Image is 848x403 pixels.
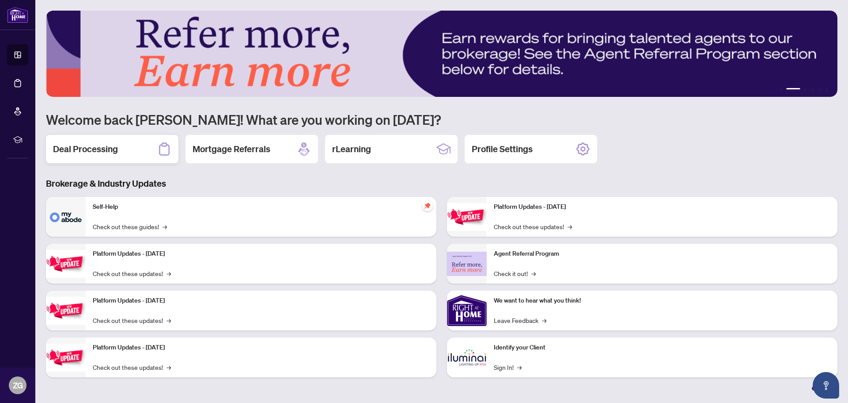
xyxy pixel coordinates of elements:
[93,222,167,231] a: Check out these guides!→
[494,202,830,212] p: Platform Updates - [DATE]
[93,269,171,278] a: Check out these updates!→
[779,88,783,92] button: 1
[447,338,487,377] img: Identify your Client
[494,362,522,372] a: Sign In!→
[813,372,839,399] button: Open asap
[472,143,533,155] h2: Profile Settings
[13,379,23,391] span: ZG
[332,143,371,155] h2: rLearning
[46,344,86,372] img: Platform Updates - July 8, 2025
[447,252,487,276] img: Agent Referral Program
[46,297,86,325] img: Platform Updates - July 21, 2025
[46,250,86,278] img: Platform Updates - September 16, 2025
[447,291,487,330] img: We want to hear what you think!
[494,222,572,231] a: Check out these updates!→
[93,315,171,325] a: Check out these updates!→
[804,88,807,92] button: 3
[167,362,171,372] span: →
[93,296,429,306] p: Platform Updates - [DATE]
[494,315,546,325] a: Leave Feedback→
[93,343,429,353] p: Platform Updates - [DATE]
[494,343,830,353] p: Identify your Client
[167,315,171,325] span: →
[786,88,800,92] button: 2
[568,222,572,231] span: →
[542,315,546,325] span: →
[494,269,536,278] a: Check it out!→
[811,88,814,92] button: 4
[7,7,28,23] img: logo
[193,143,270,155] h2: Mortgage Referrals
[825,88,829,92] button: 6
[46,111,837,128] h1: Welcome back [PERSON_NAME]! What are you working on [DATE]?
[93,249,429,259] p: Platform Updates - [DATE]
[494,296,830,306] p: We want to hear what you think!
[517,362,522,372] span: →
[447,203,487,231] img: Platform Updates - June 23, 2025
[46,177,837,190] h3: Brokerage & Industry Updates
[422,200,433,211] span: pushpin
[46,11,837,97] img: Slide 1
[46,197,86,237] img: Self-Help
[163,222,167,231] span: →
[494,249,830,259] p: Agent Referral Program
[818,88,821,92] button: 5
[531,269,536,278] span: →
[93,202,429,212] p: Self-Help
[53,143,118,155] h2: Deal Processing
[93,362,171,372] a: Check out these updates!→
[167,269,171,278] span: →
